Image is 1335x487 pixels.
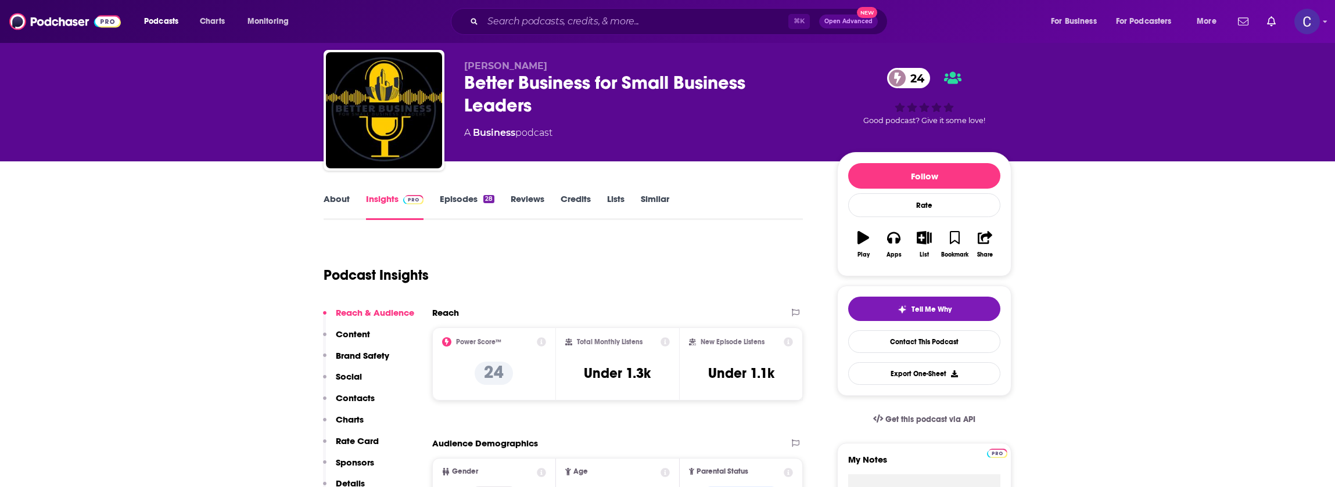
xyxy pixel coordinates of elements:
button: Sponsors [323,457,374,478]
div: Bookmark [941,251,968,258]
a: Similar [641,193,669,220]
div: Share [977,251,993,258]
img: User Profile [1294,9,1320,34]
h2: Audience Demographics [432,438,538,449]
button: Open AdvancedNew [819,15,878,28]
button: Social [323,371,362,392]
p: Charts [336,414,364,425]
label: My Notes [848,454,1000,474]
h3: Under 1.3k [584,365,651,382]
a: 24 [887,68,930,88]
button: open menu [1189,12,1231,31]
a: InsightsPodchaser Pro [366,193,424,220]
div: Apps [887,251,902,258]
div: Domain: [DOMAIN_NAME] [30,30,128,39]
img: Podchaser Pro [987,449,1007,458]
span: Good podcast? Give it some love! [863,116,985,125]
span: For Podcasters [1116,13,1172,30]
p: Rate Card [336,435,379,446]
img: logo_orange.svg [19,19,28,28]
div: 28 [483,195,494,203]
img: tell me why sparkle [898,305,907,314]
img: tab_domain_overview_orange.svg [31,67,41,77]
span: Get this podcast via API [885,414,975,424]
img: Podchaser - Follow, Share and Rate Podcasts [9,10,121,33]
a: Credits [561,193,591,220]
h2: New Episode Listens [701,338,765,346]
p: Reach & Audience [336,307,414,318]
div: Domain Overview [44,68,104,76]
button: Content [323,329,370,350]
button: open menu [1043,12,1111,31]
a: Show notifications dropdown [1233,12,1253,31]
h2: Reach [432,307,459,318]
p: 24 [475,362,513,385]
h1: Podcast Insights [324,266,429,284]
span: More [1197,13,1216,30]
img: website_grey.svg [19,30,28,39]
img: Better Business for Small Business Leaders [326,52,442,168]
span: Parental Status [697,468,748,475]
span: [PERSON_NAME] [464,60,547,71]
button: Reach & Audience [323,307,414,329]
span: Charts [200,13,225,30]
button: Show profile menu [1294,9,1320,34]
span: Monitoring [247,13,289,30]
div: Keywords by Traffic [128,68,196,76]
a: Show notifications dropdown [1262,12,1280,31]
div: Rate [848,193,1000,217]
button: Play [848,223,878,265]
button: Charts [323,414,364,435]
input: Search podcasts, credits, & more... [483,12,788,31]
a: Pro website [987,447,1007,458]
button: Brand Safety [323,350,389,371]
img: tab_keywords_by_traffic_grey.svg [116,67,125,77]
div: List [920,251,929,258]
span: Tell Me Why [911,305,952,314]
span: Podcasts [144,13,178,30]
p: Brand Safety [336,350,389,361]
h2: Total Monthly Listens [577,338,643,346]
div: 24Good podcast? Give it some love! [837,60,1011,132]
button: tell me why sparkleTell Me Why [848,297,1000,321]
button: Apps [878,223,909,265]
a: About [324,193,350,220]
a: Charts [192,12,232,31]
span: 24 [899,68,930,88]
span: ⌘ K [788,14,810,29]
a: Contact This Podcast [848,330,1000,353]
button: Follow [848,163,1000,189]
p: Sponsors [336,457,374,468]
span: Logged in as publicityxxtina [1294,9,1320,34]
span: Gender [452,468,478,475]
button: Export One-Sheet [848,362,1000,385]
span: Open Advanced [824,19,873,24]
span: New [857,7,878,18]
div: A podcast [464,126,552,140]
a: Reviews [511,193,544,220]
button: Rate Card [323,435,379,457]
h2: Power Score™ [456,338,501,346]
div: Play [857,251,870,258]
button: Bookmark [939,223,970,265]
button: open menu [1108,12,1189,31]
img: Podchaser Pro [403,195,424,204]
button: open menu [136,12,193,31]
div: Search podcasts, credits, & more... [462,8,899,35]
button: Contacts [323,392,375,414]
div: v 4.0.25 [33,19,57,28]
a: Episodes28 [440,193,494,220]
button: Share [970,223,1000,265]
p: Contacts [336,392,375,403]
a: Get this podcast via API [864,405,985,434]
p: Social [336,371,362,382]
a: Business [473,127,515,138]
button: open menu [239,12,304,31]
h3: Under 1.1k [708,365,774,382]
a: Lists [607,193,625,220]
span: For Business [1051,13,1097,30]
span: Age [573,468,588,475]
button: List [909,223,939,265]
